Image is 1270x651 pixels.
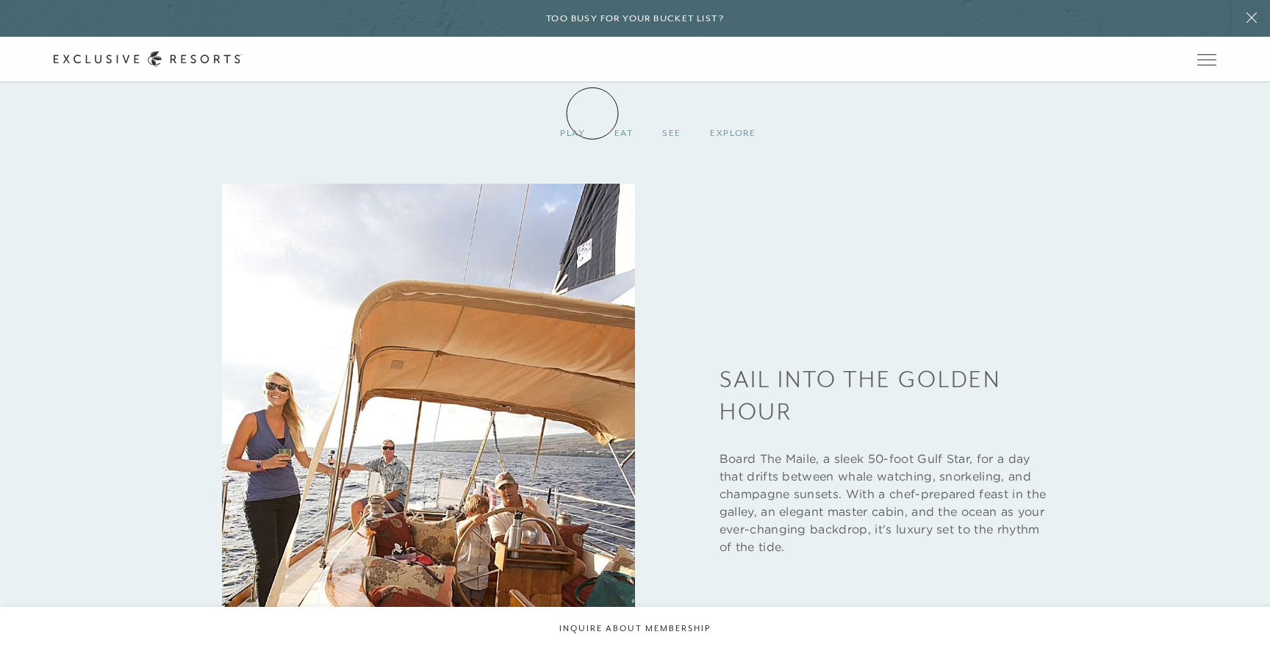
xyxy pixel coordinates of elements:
[1202,583,1270,651] iframe: Qualified Messenger
[695,112,770,155] div: Explore
[1197,54,1216,65] button: Open navigation
[720,450,1048,555] p: Board The Maile, a sleek 50-foot Gulf Star, for a day that drifts between whale watching, snorkel...
[545,112,600,155] div: Play
[546,12,724,26] h6: Too busy for your bucket list?
[600,112,647,155] div: Eat
[720,348,1048,428] h3: Sail into the Golden Hour
[647,112,695,155] div: See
